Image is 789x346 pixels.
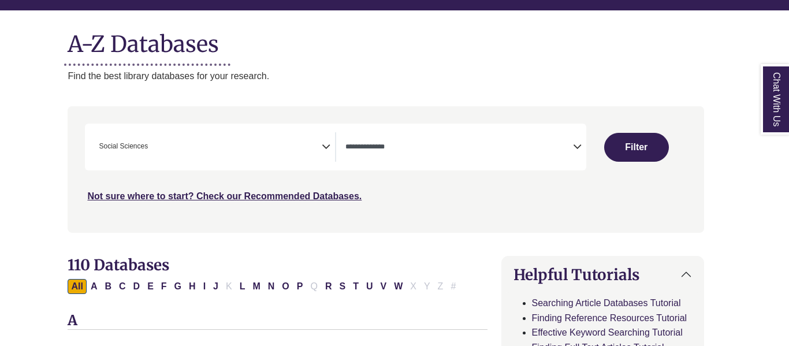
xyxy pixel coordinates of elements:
a: Not sure where to start? Check our Recommended Databases. [87,191,362,201]
button: Filter Results D [130,279,144,294]
button: Filter Results F [158,279,170,294]
button: Filter Results G [171,279,185,294]
textarea: Search [150,143,155,152]
button: Filter Results L [236,279,249,294]
button: Filter Results A [87,279,101,294]
div: Alpha-list to filter by first letter of database name [68,281,460,291]
a: Searching Article Databases Tutorial [532,298,681,308]
nav: Search filters [68,106,704,232]
a: Finding Reference Resources Tutorial [532,313,687,323]
button: Filter Results N [265,279,278,294]
button: Helpful Tutorials [502,256,704,293]
button: Filter Results I [200,279,209,294]
textarea: Search [345,143,573,152]
li: Social Sciences [94,141,148,152]
button: Filter Results P [293,279,307,294]
button: Filter Results T [349,279,362,294]
button: Filter Results M [249,279,263,294]
span: 110 Databases [68,255,169,274]
span: Social Sciences [99,141,148,152]
p: Find the best library databases for your research. [68,69,704,84]
button: Filter Results R [322,279,336,294]
button: Submit for Search Results [604,133,669,162]
button: Filter Results B [101,279,115,294]
button: Filter Results O [278,279,292,294]
h1: A-Z Databases [68,22,704,57]
h3: A [68,312,487,330]
button: Filter Results S [336,279,349,294]
button: Filter Results V [377,279,390,294]
a: Effective Keyword Searching Tutorial [532,328,683,337]
button: Filter Results C [116,279,129,294]
button: Filter Results J [210,279,222,294]
button: Filter Results H [185,279,199,294]
button: Filter Results U [363,279,377,294]
button: All [68,279,86,294]
button: Filter Results E [144,279,157,294]
button: Filter Results W [390,279,406,294]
